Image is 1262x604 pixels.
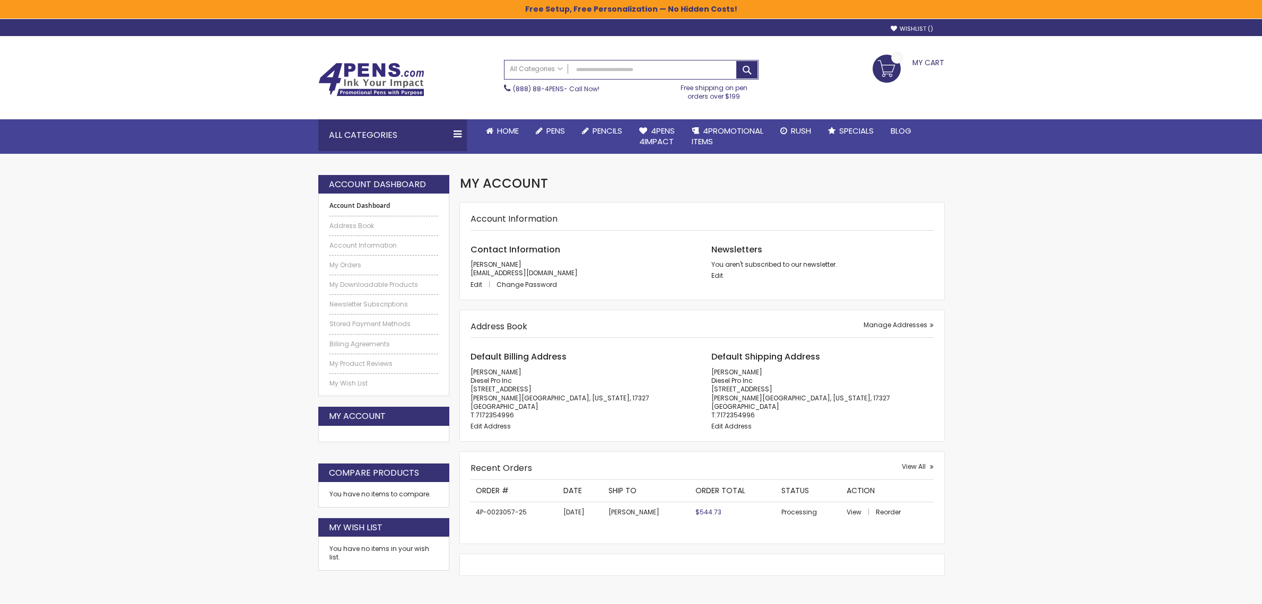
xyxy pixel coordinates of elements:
span: Blog [891,125,911,136]
p: [PERSON_NAME] [EMAIL_ADDRESS][DOMAIN_NAME] [471,260,693,277]
td: 4P-0023057-25 [471,502,558,522]
a: 7172354996 [717,410,755,419]
div: All Categories [318,119,467,151]
th: Status [776,480,841,502]
a: Edit [471,280,495,289]
span: Pencils [593,125,622,136]
a: Reorder [876,507,901,517]
span: All Categories [510,65,563,73]
span: 4Pens 4impact [639,125,675,147]
a: Edit Address [471,422,511,431]
strong: Account Information [471,213,558,225]
a: Account Information [329,241,439,250]
a: Stored Payment Methods [329,320,439,328]
td: [DATE] [558,502,603,522]
strong: My Wish List [329,522,382,533]
a: Manage Addresses [864,321,934,329]
td: [PERSON_NAME] [603,502,691,522]
a: View [847,507,874,517]
a: Pencils [573,119,631,143]
strong: Account Dashboard [329,202,439,210]
span: $544.73 [695,507,721,517]
strong: My Account [329,410,386,422]
a: Specials [820,119,882,143]
span: View All [902,462,926,471]
a: My Orders [329,261,439,269]
span: Edit [471,280,482,289]
th: Ship To [603,480,691,502]
strong: Recent Orders [471,462,532,474]
img: 4Pens Custom Pens and Promotional Products [318,63,424,97]
address: [PERSON_NAME] Diesel Pro Inc [STREET_ADDRESS] [PERSON_NAME][GEOGRAPHIC_DATA], [US_STATE], 17327 [... [471,368,693,419]
span: Default Billing Address [471,351,567,363]
span: View [847,507,861,517]
a: View All [902,462,934,471]
th: Order Total [690,480,776,502]
a: (888) 88-4PENS [513,84,564,93]
a: My Downloadable Products [329,281,439,289]
th: Date [558,480,603,502]
div: Free shipping on pen orders over $199 [669,80,759,101]
span: My Account [460,174,548,192]
strong: Address Book [471,320,527,332]
a: Pens [527,119,573,143]
a: Wishlist [891,25,933,33]
a: 7172354996 [476,410,514,419]
address: [PERSON_NAME] Diesel Pro Inc [STREET_ADDRESS] [PERSON_NAME][GEOGRAPHIC_DATA], [US_STATE], 17327 [... [711,368,934,419]
a: Change Password [497,280,557,289]
a: Blog [882,119,920,143]
strong: Compare Products [329,467,419,479]
span: 4PROMOTIONAL ITEMS [692,125,763,147]
a: Home [477,119,527,143]
span: Newsletters [711,243,762,256]
span: - Call Now! [513,84,599,93]
a: My Product Reviews [329,360,439,368]
th: Action [841,480,933,502]
a: Newsletter Subscriptions [329,300,439,309]
span: Pens [546,125,565,136]
span: Rush [791,125,811,136]
span: Specials [839,125,874,136]
a: Rush [772,119,820,143]
a: 4Pens4impact [631,119,683,154]
a: 4PROMOTIONALITEMS [683,119,772,154]
span: Home [497,125,519,136]
a: All Categories [504,60,568,78]
a: Edit [711,271,723,280]
td: Processing [776,502,841,522]
span: Manage Addresses [864,320,927,329]
a: Billing Agreements [329,340,439,348]
th: Order # [471,480,558,502]
span: Default Shipping Address [711,351,820,363]
p: You aren't subscribed to our newsletter. [711,260,934,269]
div: You have no items to compare. [318,482,450,507]
div: You have no items in your wish list. [329,545,439,562]
a: Address Book [329,222,439,230]
a: My Wish List [329,379,439,388]
span: Contact Information [471,243,560,256]
strong: Account Dashboard [329,179,426,190]
a: Edit Address [711,422,752,431]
